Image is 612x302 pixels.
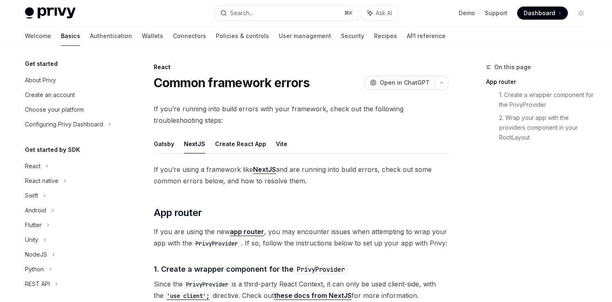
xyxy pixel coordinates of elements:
a: Choose your platform [18,102,123,117]
a: Support [485,9,507,17]
button: Create React App [215,134,266,153]
code: PrivyProvider [192,239,241,248]
div: Choose your platform [25,105,84,115]
span: Dashboard [524,9,555,17]
a: Authentication [90,26,132,46]
a: Connectors [173,26,206,46]
a: API reference [407,26,446,46]
h5: Get started [25,59,58,69]
a: Welcome [25,26,51,46]
h1: Common framework errors [154,75,310,90]
div: Configuring Privy Dashboard [25,119,103,129]
a: Demo [459,9,475,17]
div: Python [25,264,44,274]
a: NextJS [253,165,276,174]
span: Open in ChatGPT [380,79,430,87]
a: Dashboard [517,7,568,20]
a: 1. Create a wrapper component for the PrivyProvider [499,88,594,111]
code: PrivyProvider [294,264,348,275]
a: Basics [61,26,80,46]
button: Search...⌘K [215,6,358,20]
button: NextJS [184,134,205,153]
span: If you are using the new , you may encounter issues when attempting to wrap your app with the . I... [154,226,448,249]
div: REST API [25,279,50,289]
span: App router [154,206,202,219]
span: Since the is a third-party React Context, it can only be used client-side, with the directive. Ch... [154,278,448,301]
a: Security [341,26,364,46]
button: Vite [276,134,287,153]
a: Recipes [374,26,397,46]
a: Wallets [142,26,163,46]
button: Ask AI [362,6,398,20]
a: 2. Wrap your app with the providers component in your RootLayout [499,111,594,144]
a: these docs from NextJS [274,291,352,300]
span: ⌘ K [344,10,353,16]
code: 'use client'; [164,291,213,300]
img: light logo [25,7,76,19]
div: NodeJS [25,250,47,259]
div: Search... [230,8,253,18]
button: Open in ChatGPT [365,76,435,90]
div: React native [25,176,58,186]
a: app router [230,228,264,236]
span: 1. Create a wrapper component for the [154,264,348,275]
span: On this page [494,62,531,72]
a: About Privy [18,73,123,88]
span: If you’re using a framework like and are running into build errors, check out some common errors ... [154,164,448,187]
code: PrivyProvider [183,280,232,289]
button: Toggle dark mode [574,7,587,20]
div: About Privy [25,75,56,85]
a: Create an account [18,88,123,102]
a: User management [279,26,331,46]
span: If you’re running into build errors with your framework, check out the following troubleshooting ... [154,103,448,126]
span: Ask AI [376,9,392,17]
a: 'use client'; [164,291,213,300]
h5: Get started by SDK [25,145,80,155]
div: Flutter [25,220,42,230]
div: Create an account [25,90,75,100]
div: Swift [25,191,38,201]
a: App router [486,75,594,88]
div: React [154,63,448,71]
a: Policies & controls [216,26,269,46]
div: React [25,161,40,171]
button: Gatsby [154,134,174,153]
div: Unity [25,235,38,245]
div: Android [25,205,46,215]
